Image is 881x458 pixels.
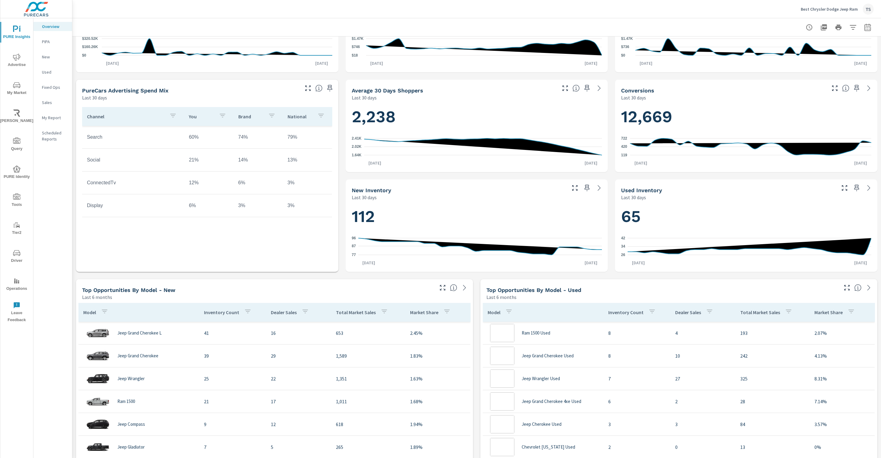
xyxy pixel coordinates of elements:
[852,183,862,193] span: Save this to your personalized report
[847,21,859,33] button: Apply Filters
[830,83,840,93] button: Make Fullscreen
[33,83,72,92] div: Fixed Ops
[271,329,326,337] p: 16
[42,23,67,29] p: Overview
[233,198,283,213] td: 3%
[42,84,67,90] p: Fixed Ops
[410,443,465,451] p: 1.89%
[621,136,627,141] text: 722
[814,421,870,428] p: 3.57%
[2,302,31,324] span: Leave Feedback
[621,153,627,157] text: 119
[271,443,326,451] p: 5
[82,36,98,41] text: $320.52K
[438,283,447,293] button: Make Fullscreen
[675,443,731,451] p: 0
[271,309,297,315] p: Dealer Sales
[86,347,110,365] img: glamour
[850,160,871,166] p: [DATE]
[352,153,361,157] text: 1.64K
[2,137,31,152] span: Query
[233,130,283,145] td: 74%
[184,198,233,213] td: 6%
[271,398,326,405] p: 17
[271,352,326,359] p: 29
[42,69,67,75] p: Used
[580,60,602,66] p: [DATE]
[204,309,239,315] p: Inventory Count
[628,260,649,266] p: [DATE]
[352,136,361,141] text: 2.41K
[271,375,326,382] p: 22
[86,415,110,433] img: glamour
[410,421,465,428] p: 1.94%
[522,444,575,450] p: Chevrolet [US_STATE] Used
[33,22,72,31] div: Overview
[82,198,184,213] td: Display
[410,375,465,382] p: 1.63%
[842,283,852,293] button: Make Fullscreen
[117,353,158,359] p: Jeep Grand Cherokee
[82,130,184,145] td: Search
[740,443,805,451] p: 13
[33,37,72,46] div: PIPA
[42,39,67,45] p: PIPA
[864,283,874,293] a: See more details in report
[594,83,604,93] a: See more details in report
[352,244,356,248] text: 87
[238,113,263,120] p: Brand
[852,83,862,93] span: Save this to your personalized report
[621,253,625,257] text: 26
[117,330,162,336] p: Jeep Grand Cherokee L
[82,152,184,168] td: Social
[608,375,665,382] p: 7
[42,99,67,106] p: Sales
[189,113,214,120] p: You
[522,330,550,336] p: Ram 1500 Used
[283,152,332,168] td: 13%
[352,194,377,201] p: Last 30 days
[352,36,364,41] text: $1.47K
[630,160,651,166] p: [DATE]
[336,443,400,451] p: 265
[0,18,33,326] div: nav menu
[82,175,184,190] td: ConnectedTv
[621,245,625,249] text: 34
[2,221,31,236] span: Tier2
[621,53,625,57] text: $0
[522,353,574,359] p: Jeep Grand Cherokee Used
[740,352,805,359] p: 242
[352,206,602,227] h1: 112
[675,309,701,315] p: Dealer Sales
[410,398,465,405] p: 1.68%
[42,130,67,142] p: Scheduled Reports
[608,309,644,315] p: Inventory Count
[86,438,110,456] img: glamour
[864,183,874,193] a: See more details in report
[82,293,112,301] p: Last 6 months
[83,309,96,315] p: Model
[204,421,261,428] p: 9
[854,284,862,291] span: Find the biggest opportunities within your model lineup by seeing how each model is selling in yo...
[233,175,283,190] td: 6%
[621,106,871,127] h1: 12,669
[352,53,358,57] text: $18
[117,376,145,381] p: Jeep Wrangler
[283,130,332,145] td: 79%
[352,236,356,240] text: 96
[82,287,175,293] h5: Top Opportunities by Model - New
[621,194,646,201] p: Last 30 days
[336,309,376,315] p: Total Market Sales
[740,375,805,382] p: 325
[42,115,67,121] p: My Report
[204,398,261,405] p: 21
[850,260,871,266] p: [DATE]
[102,60,123,66] p: [DATE]
[336,398,400,405] p: 1,011
[2,26,31,40] span: PURE Insights
[204,329,261,337] p: 41
[82,94,107,101] p: Last 30 days
[522,376,560,381] p: Jeep Wrangler Used
[352,106,602,127] h1: 2,238
[486,293,517,301] p: Last 6 months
